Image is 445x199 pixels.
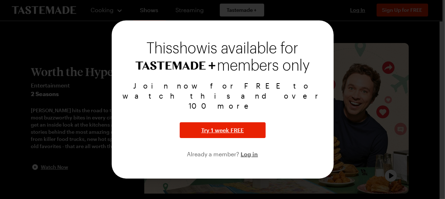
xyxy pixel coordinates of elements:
span: Already a member? [187,151,241,157]
button: Try 1 week FREE [180,122,266,138]
img: Tastemade+ [135,61,216,70]
span: Try 1 week FREE [201,126,244,134]
span: This show is available for [147,41,299,56]
span: members only [217,58,310,74]
button: Log in [241,150,258,158]
p: Join now for FREE to watch this and over 100 more [120,81,325,111]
